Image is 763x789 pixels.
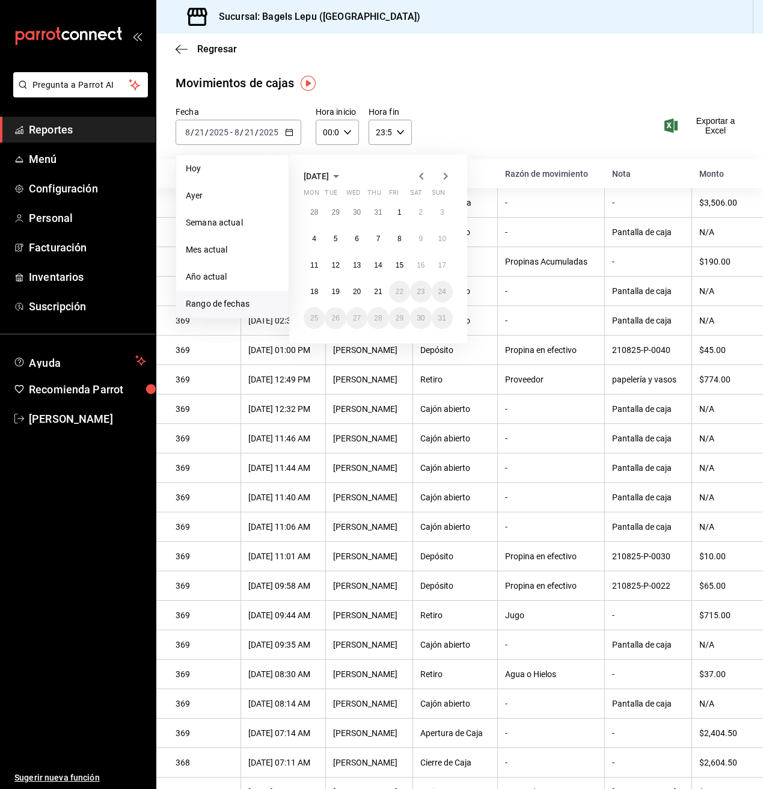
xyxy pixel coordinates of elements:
div: 210825-P-0022 [612,581,684,591]
abbr: August 19, 2025 [331,287,339,296]
abbr: August 5, 2025 [334,235,338,243]
div: 210825-P-0040 [612,345,684,355]
button: July 29, 2025 [325,201,346,223]
div: 369 [176,640,233,649]
div: - [505,699,597,708]
button: August 23, 2025 [410,281,431,302]
div: N/A [699,463,744,473]
input: -- [194,127,205,137]
div: [DATE] 09:58 AM [248,581,318,591]
button: August 16, 2025 [410,254,431,276]
th: Nota [605,159,692,188]
div: Pantalla de caja [612,316,684,325]
div: - [612,758,684,767]
div: [DATE] 11:06 AM [248,522,318,532]
abbr: August 26, 2025 [331,314,339,322]
span: [DATE] [304,171,329,181]
div: [DATE] 11:44 AM [248,463,318,473]
button: August 27, 2025 [346,307,367,329]
div: Depósito [420,551,491,561]
span: Semana actual [186,216,279,229]
button: August 4, 2025 [304,228,325,250]
span: Hoy [186,162,279,175]
div: $190.00 [699,257,744,266]
div: 369 [176,699,233,708]
div: Pantalla de caja [612,404,684,414]
span: Facturación [29,239,146,256]
button: open_drawer_menu [132,31,142,41]
div: 210825-P-0030 [612,551,684,561]
abbr: August 24, 2025 [438,287,446,296]
abbr: July 31, 2025 [374,208,382,216]
div: 369 [176,669,233,679]
abbr: July 30, 2025 [353,208,361,216]
span: Inventarios [29,269,146,285]
div: Agua o Hielos [505,669,597,679]
div: [DATE] 01:00 PM [248,345,318,355]
span: Menú [29,151,146,167]
div: 369 [176,493,233,502]
button: Regresar [176,43,237,55]
div: - [505,758,597,767]
div: 369 [176,463,233,473]
span: Regresar [197,43,237,55]
div: N/A [699,286,744,296]
div: Propinas Acumuladas [505,257,597,266]
div: Retiro [420,669,491,679]
div: [DATE] 07:14 AM [248,728,318,738]
div: [PERSON_NAME] [333,728,405,738]
button: August 1, 2025 [389,201,410,223]
span: Reportes [29,121,146,138]
button: August 30, 2025 [410,307,431,329]
label: Hora fin [369,108,412,116]
button: August 12, 2025 [325,254,346,276]
abbr: August 9, 2025 [418,235,423,243]
div: $2,404.50 [699,728,744,738]
div: N/A [699,522,744,532]
button: August 22, 2025 [389,281,410,302]
div: - [505,404,597,414]
span: Configuración [29,180,146,197]
div: [DATE] 02:32 PM [248,316,318,325]
div: [PERSON_NAME] [333,345,405,355]
div: Pantalla de caja [612,434,684,443]
div: Cajón abierto [420,522,491,532]
span: / [255,127,259,137]
div: - [505,227,597,237]
button: August 3, 2025 [432,201,453,223]
div: [DATE] 08:30 AM [248,669,318,679]
abbr: July 28, 2025 [310,208,318,216]
div: [DATE] 09:35 AM [248,640,318,649]
button: Pregunta a Parrot AI [13,72,148,97]
div: N/A [699,640,744,649]
abbr: August 6, 2025 [355,235,359,243]
div: Proveedor [505,375,597,384]
div: 369 [176,522,233,532]
div: N/A [699,316,744,325]
span: Pregunta a Parrot AI [32,79,129,91]
div: - [612,728,684,738]
abbr: Wednesday [346,189,360,201]
button: August 24, 2025 [432,281,453,302]
button: August 17, 2025 [432,254,453,276]
div: $45.00 [699,345,744,355]
th: Monto [692,159,763,188]
abbr: August 13, 2025 [353,261,361,269]
div: 369 [176,404,233,414]
div: [PERSON_NAME] [333,669,405,679]
abbr: August 25, 2025 [310,314,318,322]
div: Retiro [420,375,491,384]
button: August 8, 2025 [389,228,410,250]
span: Mes actual [186,244,279,256]
abbr: August 11, 2025 [310,261,318,269]
input: -- [234,127,240,137]
div: [PERSON_NAME] [333,610,405,620]
abbr: August 10, 2025 [438,235,446,243]
div: Movimientos de cajas [176,74,295,92]
button: August 11, 2025 [304,254,325,276]
button: Exportar a Excel [667,116,744,135]
div: [PERSON_NAME] [333,404,405,414]
span: Ayer [186,189,279,202]
div: Pantalla de caja [612,463,684,473]
div: Depósito [420,581,491,591]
